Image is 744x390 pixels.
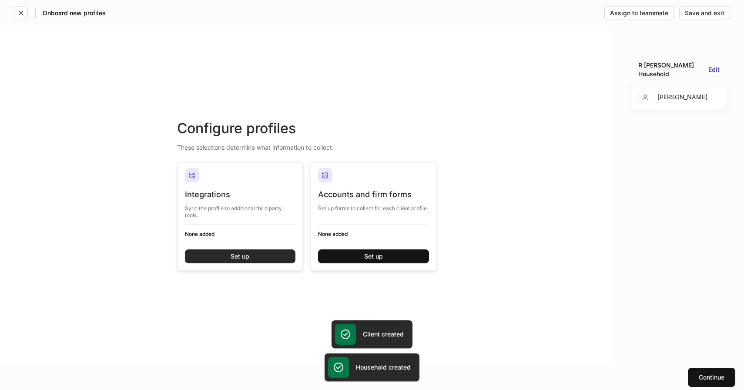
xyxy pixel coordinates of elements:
[318,230,429,238] h6: None added
[185,200,296,219] div: Sync the profile to additional third party tools.
[185,189,296,200] div: Integrations
[638,91,707,104] div: [PERSON_NAME]
[177,119,437,138] div: Configure profiles
[185,249,296,263] button: Set up
[177,138,437,152] div: These selections determine what information to collect.
[185,230,296,238] h6: None added
[679,6,730,20] button: Save and exit
[231,253,249,259] div: Set up
[688,368,735,387] button: Continue
[43,9,106,17] h5: Onboard new profiles
[699,374,724,380] div: Continue
[708,67,720,73] button: Edit
[364,253,383,259] div: Set up
[318,189,429,200] div: Accounts and firm forms
[363,330,404,339] h5: Client created
[610,10,668,16] div: Assign to teammate
[356,363,411,372] h5: Household created
[318,200,429,212] div: Set up forms to collect for each client profile.
[318,249,429,263] button: Set up
[638,61,705,78] div: R [PERSON_NAME] Household
[685,10,724,16] div: Save and exit
[604,6,674,20] button: Assign to teammate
